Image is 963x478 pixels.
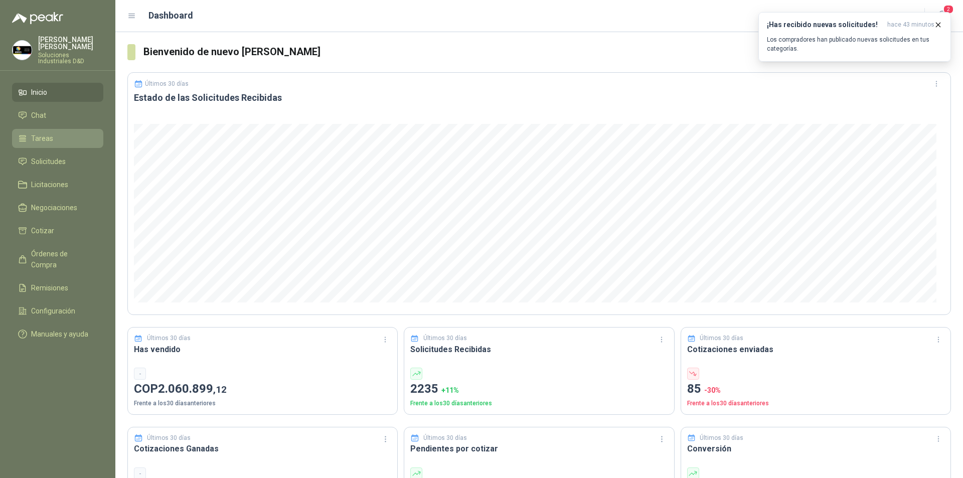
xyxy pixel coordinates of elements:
p: Frente a los 30 días anteriores [134,399,391,408]
a: Órdenes de Compra [12,244,103,274]
span: 2 [943,5,954,14]
a: Chat [12,106,103,125]
h3: Solicitudes Recibidas [410,343,668,356]
span: Órdenes de Compra [31,248,94,270]
img: Company Logo [13,41,32,60]
h3: Cotizaciones enviadas [687,343,944,356]
h1: Dashboard [148,9,193,23]
p: Frente a los 30 días anteriores [687,399,944,408]
p: Soluciones Industriales D&D [38,52,103,64]
span: Chat [31,110,46,121]
span: ,12 [213,384,227,395]
p: 85 [687,380,944,399]
p: Últimos 30 días [423,334,467,343]
a: Remisiones [12,278,103,297]
span: Negociaciones [31,202,77,213]
a: Negociaciones [12,198,103,217]
span: 2.060.899 [158,382,227,396]
p: COP [134,380,391,399]
span: -30 % [704,386,721,394]
span: Cotizar [31,225,54,236]
a: Manuales y ayuda [12,325,103,344]
p: [PERSON_NAME] [PERSON_NAME] [38,36,103,50]
div: - [134,368,146,380]
button: ¡Has recibido nuevas solicitudes!hace 43 minutos Los compradores han publicado nuevas solicitudes... [758,12,951,62]
a: Licitaciones [12,175,103,194]
img: Logo peakr [12,12,63,24]
span: Remisiones [31,282,68,293]
p: Frente a los 30 días anteriores [410,399,668,408]
a: Configuración [12,301,103,321]
a: Inicio [12,83,103,102]
p: Últimos 30 días [147,334,191,343]
a: Solicitudes [12,152,103,171]
p: Los compradores han publicado nuevas solicitudes en tus categorías. [767,35,942,53]
h3: ¡Has recibido nuevas solicitudes! [767,21,883,29]
p: Últimos 30 días [423,433,467,443]
span: Manuales y ayuda [31,329,88,340]
p: Últimos 30 días [145,80,189,87]
button: 2 [933,7,951,25]
span: Tareas [31,133,53,144]
p: Últimos 30 días [147,433,191,443]
span: + 11 % [441,386,459,394]
h3: Pendientes por cotizar [410,442,668,455]
a: Tareas [12,129,103,148]
a: Cotizar [12,221,103,240]
p: Últimos 30 días [700,334,743,343]
h3: Cotizaciones Ganadas [134,442,391,455]
span: hace 43 minutos [887,21,934,29]
h3: Bienvenido de nuevo [PERSON_NAME] [143,44,951,60]
span: Solicitudes [31,156,66,167]
h3: Has vendido [134,343,391,356]
span: Inicio [31,87,47,98]
p: Últimos 30 días [700,433,743,443]
h3: Estado de las Solicitudes Recibidas [134,92,944,104]
h3: Conversión [687,442,944,455]
span: Configuración [31,305,75,316]
p: 2235 [410,380,668,399]
span: Licitaciones [31,179,68,190]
